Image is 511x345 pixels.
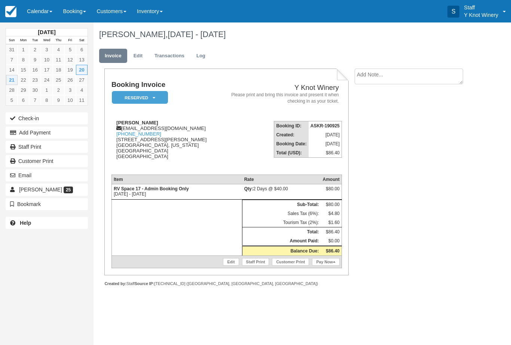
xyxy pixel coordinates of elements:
strong: $86.40 [326,248,340,254]
a: Edit [128,49,148,63]
a: 15 [18,65,29,75]
th: Tue [29,36,41,45]
th: Booking ID: [274,121,309,131]
strong: Source IP: [135,281,154,286]
td: 2 Days @ $40.00 [242,184,321,200]
h1: Booking Invoice [111,81,220,89]
a: 16 [29,65,41,75]
a: 5 [6,95,18,105]
a: 25 [53,75,64,85]
a: 27 [76,75,88,85]
a: 4 [76,85,88,95]
td: $1.60 [321,218,342,227]
a: 1 [41,85,52,95]
a: 11 [76,95,88,105]
button: Add Payment [6,127,88,139]
a: 6 [76,45,88,55]
a: 9 [29,55,41,65]
td: $80.00 [321,200,342,209]
a: 24 [41,75,52,85]
a: 8 [18,55,29,65]
a: Log [191,49,211,63]
td: [DATE] - [DATE] [111,184,242,200]
a: 8 [41,95,52,105]
th: Created: [274,130,309,139]
a: [PERSON_NAME] 25 [6,184,88,196]
td: $86.40 [309,148,342,158]
td: Tourism Tax (2%): [242,218,321,227]
th: Sub-Total: [242,200,321,209]
div: $80.00 [322,186,339,197]
a: 7 [6,55,18,65]
a: Transactions [149,49,190,63]
a: 23 [29,75,41,85]
a: Invoice [99,49,127,63]
a: 5 [64,45,76,55]
strong: [PERSON_NAME] [116,120,158,125]
h2: Y Knot Winery [223,84,339,92]
th: Rate [242,175,321,184]
address: Please print and bring this invoice and present it when checking in as your ticket. [223,92,339,105]
a: 30 [29,85,41,95]
a: Customer Print [272,258,309,266]
div: S [447,6,459,18]
a: 26 [64,75,76,85]
a: 1 [18,45,29,55]
td: Sales Tax (6%): [242,209,321,218]
a: Pay Now [312,258,339,266]
a: 2 [29,45,41,55]
a: 14 [6,65,18,75]
a: 18 [53,65,64,75]
td: [DATE] [309,130,342,139]
img: checkfront-main-nav-mini-logo.png [5,6,16,17]
a: Customer Print [6,155,88,167]
a: 4 [53,45,64,55]
th: Amount [321,175,342,184]
a: Edit [223,258,239,266]
strong: Created by: [104,281,126,286]
th: Total (USD): [274,148,309,158]
a: 12 [64,55,76,65]
a: 6 [18,95,29,105]
th: Sat [76,36,88,45]
strong: Qty [244,186,253,191]
a: 11 [53,55,64,65]
strong: ASKR-190925 [310,123,340,128]
button: Check-in [6,112,88,124]
a: 10 [41,55,52,65]
a: 22 [18,75,29,85]
td: $86.40 [321,227,342,237]
div: [EMAIL_ADDRESS][DOMAIN_NAME] [STREET_ADDRESS][PERSON_NAME] [GEOGRAPHIC_DATA], [US_STATE][GEOGRAPH... [111,120,220,169]
th: Mon [18,36,29,45]
a: Help [6,217,88,229]
th: Balance Due: [242,246,321,256]
th: Item [111,175,242,184]
b: Help [20,220,31,226]
span: [DATE] - [DATE] [168,30,226,39]
a: 10 [64,95,76,105]
div: Staff [TECHNICAL_ID] ([GEOGRAPHIC_DATA], [GEOGRAPHIC_DATA], [GEOGRAPHIC_DATA]) [104,281,349,287]
a: 2 [53,85,64,95]
span: [PERSON_NAME] [19,187,62,193]
h1: [PERSON_NAME], [99,30,471,39]
a: 28 [6,85,18,95]
a: 21 [6,75,18,85]
button: Email [6,169,88,181]
a: 20 [76,65,88,75]
a: 13 [76,55,88,65]
td: [DATE] [309,139,342,148]
a: 17 [41,65,52,75]
a: 7 [29,95,41,105]
button: Bookmark [6,198,88,210]
a: Reserved [111,91,165,105]
a: 29 [18,85,29,95]
th: Total: [242,227,321,237]
a: [PHONE_NUMBER] [116,131,161,137]
p: Y Knot Winery [464,11,498,19]
th: Wed [41,36,52,45]
a: 3 [64,85,76,95]
strong: RV Space 17 - Admin Booking Only [114,186,189,191]
a: 19 [64,65,76,75]
th: Booking Date: [274,139,309,148]
a: Staff Print [242,258,269,266]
